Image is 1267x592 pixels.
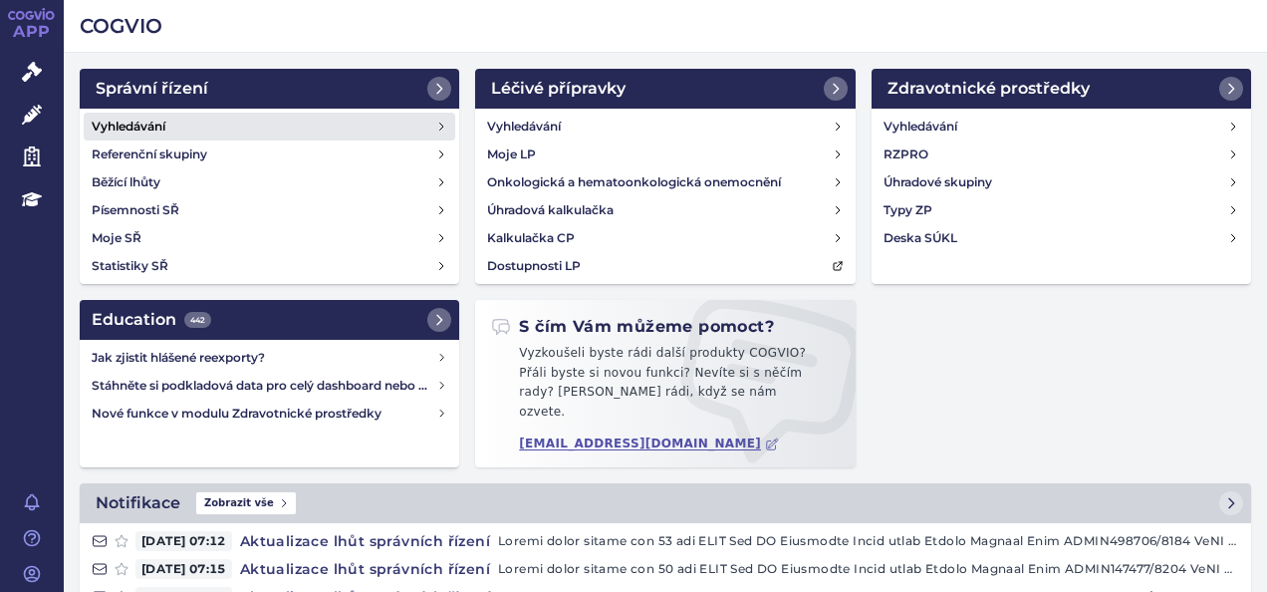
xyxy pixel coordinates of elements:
[487,256,581,276] h4: Dostupnosti LP
[80,69,459,109] a: Správní řízení
[487,145,536,164] h4: Moje LP
[92,228,141,248] h4: Moje SŘ
[96,77,208,101] h2: Správní řízení
[487,117,561,137] h4: Vyhledávání
[491,77,626,101] h2: Léčivé přípravky
[135,559,232,579] span: [DATE] 07:15
[487,172,781,192] h4: Onkologická a hematoonkologická onemocnění
[84,141,455,168] a: Referenční skupiny
[479,196,851,224] a: Úhradová kalkulačka
[876,224,1247,252] a: Deska SÚKL
[876,168,1247,196] a: Úhradové skupiny
[92,172,160,192] h4: Běžící lhůty
[487,228,575,248] h4: Kalkulačka CP
[872,69,1251,109] a: Zdravotnické prostředky
[479,252,851,280] a: Dostupnosti LP
[876,141,1247,168] a: RZPRO
[92,256,168,276] h4: Statistiky SŘ
[884,117,957,137] h4: Vyhledávání
[84,252,455,280] a: Statistiky SŘ
[80,300,459,340] a: Education442
[498,559,1239,579] p: Loremi dolor sitame con 50 adi ELIT Sed DO Eiusmodte Incid utlab Etdolo Magnaal Enim ADMIN147477/...
[84,224,455,252] a: Moje SŘ
[491,316,774,338] h2: S čím Vám můžeme pomoct?
[184,312,211,328] span: 442
[92,117,165,137] h4: Vyhledávání
[232,531,498,551] h4: Aktualizace lhůt správních řízení
[84,400,455,428] a: Nové funkce v modulu Zdravotnické prostředky
[135,531,232,551] span: [DATE] 07:12
[80,483,1251,523] a: NotifikaceZobrazit vše
[498,531,1239,551] p: Loremi dolor sitame con 53 adi ELIT Sed DO Eiusmodte Incid utlab Etdolo Magnaal Enim ADMIN498706/...
[479,224,851,252] a: Kalkulačka CP
[479,168,851,196] a: Onkologická a hematoonkologická onemocnění
[84,344,455,372] a: Jak zjistit hlášené reexporty?
[487,200,614,220] h4: Úhradová kalkulačka
[96,491,180,515] h2: Notifikace
[84,372,455,400] a: Stáhněte si podkladová data pro celý dashboard nebo obrázek grafu v COGVIO App modulu Analytics
[887,77,1090,101] h2: Zdravotnické prostředky
[92,348,436,368] h4: Jak zjistit hlášené reexporty?
[479,113,851,141] a: Vyhledávání
[884,172,992,192] h4: Úhradové skupiny
[92,404,436,424] h4: Nové funkce v modulu Zdravotnické prostředky
[92,308,211,332] h2: Education
[84,113,455,141] a: Vyhledávání
[475,69,855,109] a: Léčivé přípravky
[80,12,1251,40] h2: COGVIO
[884,145,928,164] h4: RZPRO
[491,344,839,430] p: Vyzkoušeli byste rádi další produkty COGVIO? Přáli byste si novou funkci? Nevíte si s něčím rady?...
[876,113,1247,141] a: Vyhledávání
[232,559,498,579] h4: Aktualizace lhůt správních řízení
[84,196,455,224] a: Písemnosti SŘ
[196,492,296,514] span: Zobrazit vše
[84,168,455,196] a: Běžící lhůty
[479,141,851,168] a: Moje LP
[884,200,932,220] h4: Typy ZP
[92,145,207,164] h4: Referenční skupiny
[884,228,957,248] h4: Deska SÚKL
[876,196,1247,224] a: Typy ZP
[519,437,779,451] a: [EMAIL_ADDRESS][DOMAIN_NAME]
[92,200,179,220] h4: Písemnosti SŘ
[92,376,436,396] h4: Stáhněte si podkladová data pro celý dashboard nebo obrázek grafu v COGVIO App modulu Analytics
